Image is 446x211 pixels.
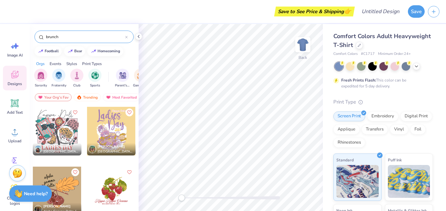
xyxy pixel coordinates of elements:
[103,93,140,101] div: Most Favorited
[91,72,99,79] img: Sports Image
[361,51,375,57] span: # C1717
[34,69,47,88] button: filter button
[24,191,48,197] strong: Need help?
[82,61,102,67] div: Print Types
[87,46,123,56] button: homecoming
[43,144,71,149] span: [PERSON_NAME]
[45,49,59,53] div: football
[341,78,376,83] strong: Fresh Prints Flash:
[38,95,43,100] img: most_fav.gif
[34,69,47,88] div: filter for Sorority
[336,156,354,163] span: Standard
[52,69,66,88] button: filter button
[341,77,422,89] div: This color can be expedited for 5 day delivery.
[333,51,358,57] span: Comfort Colors
[333,32,431,49] span: Comfort Colors Adult Heavyweight T-Shirt
[98,144,125,149] span: [PERSON_NAME]
[362,125,388,134] div: Transfers
[388,156,402,163] span: Puff Ink
[344,7,351,15] span: 👉
[7,53,23,58] span: Image AI
[296,38,309,51] img: Back
[333,138,365,148] div: Rhinestones
[178,195,185,201] div: Accessibility label
[88,69,101,88] div: filter for Sports
[367,111,398,121] div: Embroidery
[137,72,145,79] img: Game Day Image
[90,83,100,88] span: Sports
[106,95,111,100] img: most_fav.gif
[71,168,79,176] button: Like
[66,61,77,67] div: Styles
[52,69,66,88] div: filter for Fraternity
[43,204,71,209] span: [PERSON_NAME]
[356,5,405,18] input: Untitled Design
[333,125,360,134] div: Applique
[390,125,408,134] div: Vinyl
[400,111,432,121] div: Digital Print
[34,46,62,56] button: football
[115,69,130,88] button: filter button
[408,5,425,18] button: Save
[133,69,148,88] div: filter for Game Day
[50,61,61,67] div: Events
[4,196,26,206] span: Clipart & logos
[52,83,66,88] span: Fraternity
[43,149,79,154] span: [GEOGRAPHIC_DATA], [GEOGRAPHIC_DATA]
[71,108,79,116] button: Like
[299,55,307,60] div: Back
[336,165,379,198] img: Standard
[70,69,83,88] div: filter for Club
[45,34,125,40] input: Try "Alpha"
[7,110,23,115] span: Add Text
[388,165,430,198] img: Puff Ink
[91,49,96,53] img: trend_line.gif
[133,83,148,88] span: Game Day
[35,93,72,101] div: Your Org's Fav
[8,81,22,86] span: Designs
[55,72,62,79] img: Fraternity Image
[98,49,120,53] div: homecoming
[133,69,148,88] button: filter button
[68,49,73,53] img: trend_line.gif
[37,72,45,79] img: Sorority Image
[8,138,21,144] span: Upload
[119,72,126,79] img: Parent's Weekend Image
[333,98,433,106] div: Print Type
[73,72,80,79] img: Club Image
[74,49,82,53] div: bear
[333,111,365,121] div: Screen Print
[38,49,43,53] img: trend_line.gif
[115,83,130,88] span: Parent's Weekend
[98,149,133,154] span: [GEOGRAPHIC_DATA], [GEOGRAPHIC_DATA]
[70,69,83,88] button: filter button
[73,83,80,88] span: Club
[88,69,101,88] button: filter button
[276,7,353,16] div: Save to See Price & Shipping
[115,69,130,88] div: filter for Parent's Weekend
[378,51,411,57] span: Minimum Order: 24 +
[125,168,133,176] button: Like
[77,95,82,100] img: trending.gif
[36,61,45,67] div: Orgs
[410,125,426,134] div: Foil
[125,108,133,116] button: Like
[35,83,47,88] span: Sorority
[64,46,85,56] button: bear
[74,93,101,101] div: Trending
